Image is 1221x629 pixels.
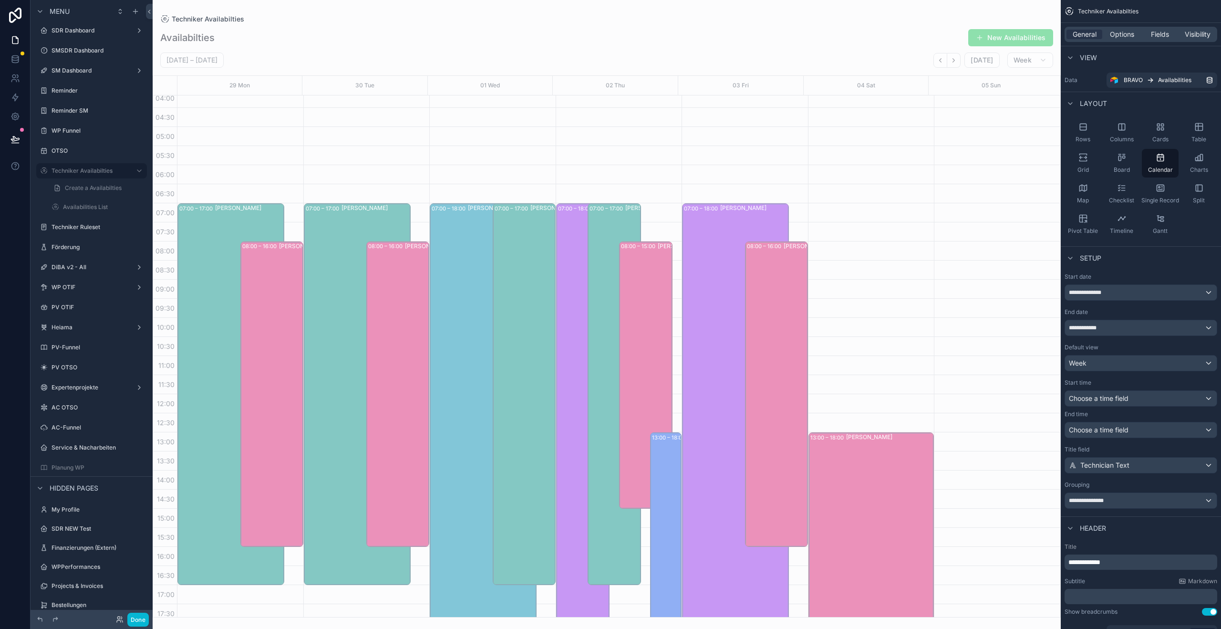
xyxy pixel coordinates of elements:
span: 12:30 [155,419,177,427]
a: Reminder SM [36,103,147,118]
span: Create a Availabilties [65,184,122,192]
span: 12:00 [155,399,177,408]
span: Gantt [1153,227,1168,235]
label: Data [1065,76,1103,84]
a: Finanzierungen (Extern) [36,540,147,556]
span: 13:30 [155,457,177,465]
div: [PERSON_NAME] [279,242,325,250]
span: Markdown [1188,577,1217,585]
span: 04:00 [153,94,177,102]
button: Charts [1180,149,1217,178]
div: 08:00 – 16:00[PERSON_NAME] [241,242,303,546]
a: SMSDR Dashboard [36,43,147,58]
button: 01 Wed [480,76,500,95]
button: 30 Tue [355,76,374,95]
a: Techniker Ruleset [36,220,147,235]
label: Availabilities List [63,203,145,211]
span: Columns [1110,136,1134,143]
a: Techniker Availabilties [160,14,244,24]
div: 08:00 – 16:00 [368,241,405,251]
div: 05 Sun [982,76,1001,95]
span: View [1080,53,1097,63]
span: 13:00 [155,438,177,446]
a: BRAVOAvailabilities [1107,73,1217,88]
label: PV OTSO [52,364,145,371]
span: Map [1077,197,1089,204]
span: Fields [1151,30,1169,39]
label: Techniker Ruleset [52,223,145,231]
span: Hidden pages [50,483,98,493]
span: Techniker Availabilties [172,14,244,24]
button: Done [127,613,149,627]
span: 05:00 [154,132,177,140]
label: Bestellungen [52,601,145,609]
span: Menu [50,7,70,16]
span: 11:00 [156,361,177,369]
button: Back [933,53,947,68]
label: End time [1065,410,1088,418]
a: Availabilities List [48,199,147,215]
span: 06:30 [153,189,177,198]
label: Planung WP [52,464,145,472]
label: Default view [1065,344,1098,351]
button: Columns [1103,118,1140,147]
a: DiBA v2 - All [36,260,147,275]
div: 08:00 – 16:00 [747,241,784,251]
span: Choose a time field [1069,426,1128,434]
span: 10:30 [155,342,177,350]
button: Rows [1065,118,1101,147]
span: Week [1069,358,1086,368]
span: Split [1193,197,1205,204]
label: Reminder [52,87,145,94]
span: 09:30 [153,304,177,312]
div: [PERSON_NAME] [720,204,766,212]
div: 03 Fri [733,76,749,95]
button: [DATE] [964,52,999,68]
span: 07:30 [154,228,177,236]
span: Table [1191,136,1206,143]
label: Title field [1065,446,1089,453]
div: 07:00 – 17:00[PERSON_NAME] [304,204,410,585]
a: Reminder [36,83,147,98]
span: Header [1080,524,1106,533]
div: 07:00 – 17:00[PERSON_NAME] [493,204,555,585]
a: WP Funnel [36,123,147,138]
label: SDR Dashboard [52,27,132,34]
label: Title [1065,543,1217,551]
a: WP OTIF [36,280,147,295]
span: 14:00 [155,476,177,484]
a: PV OTIF [36,300,147,315]
span: Pivot Table [1068,227,1098,235]
label: Heiama [52,324,132,331]
a: Förderung [36,240,147,255]
a: Projects & Invoices [36,578,147,594]
label: DiBA v2 - All [52,263,132,271]
h2: [DATE] – [DATE] [166,55,217,65]
div: scrollable content [1065,589,1217,604]
span: 11:30 [156,380,177,388]
span: Setup [1080,253,1101,263]
div: 08:00 – 16:00[PERSON_NAME] [745,242,807,546]
span: Board [1114,166,1130,174]
button: Gantt [1142,210,1179,239]
span: Technician Text [1080,461,1129,470]
span: 14:30 [155,495,177,503]
div: [PERSON_NAME] [625,204,672,212]
a: Heiama [36,320,147,335]
div: 08:00 – 16:00[PERSON_NAME] [367,242,429,546]
div: [PERSON_NAME] [215,204,261,212]
div: [PERSON_NAME] [341,204,388,212]
span: 17:30 [155,609,177,618]
a: PV OTSO [36,360,147,375]
div: 07:00 – 17:00 [495,204,530,213]
span: Timeline [1110,227,1133,235]
label: OTSO [52,147,145,155]
div: 07:00 – 17:00[PERSON_NAME] [588,204,641,585]
button: Board [1103,149,1140,178]
span: 15:30 [155,533,177,541]
span: 04:30 [153,113,177,121]
label: End date [1065,308,1088,316]
a: AC-Funnel [36,420,147,435]
div: 08:00 – 16:00 [242,241,279,251]
label: SDR NEW Test [52,525,145,533]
